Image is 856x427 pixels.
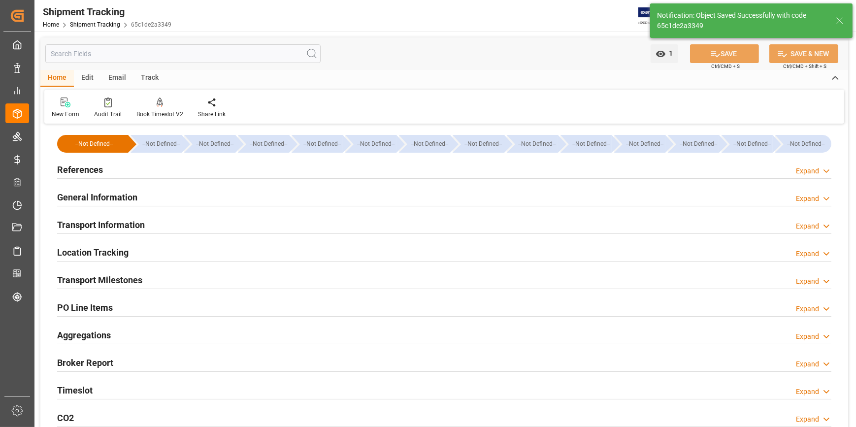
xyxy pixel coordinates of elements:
div: --Not Defined-- [194,135,235,153]
div: Book Timeslot V2 [136,110,183,119]
div: Expand [796,359,819,369]
div: --Not Defined-- [722,135,773,153]
button: open menu [651,44,678,63]
div: --Not Defined-- [560,135,612,153]
div: --Not Defined-- [292,135,343,153]
div: Expand [796,221,819,231]
h2: Broker Report [57,356,113,369]
div: Home [40,70,74,87]
div: Share Link [198,110,226,119]
div: --Not Defined-- [507,135,558,153]
span: Ctrl/CMD + S [711,63,740,70]
div: --Not Defined-- [462,135,504,153]
div: Audit Trail [94,110,122,119]
img: Exertis%20JAM%20-%20Email%20Logo.jpg_1722504956.jpg [638,7,672,25]
div: --Not Defined-- [57,135,128,153]
h2: References [57,163,103,176]
h2: PO Line Items [57,301,113,314]
div: --Not Defined-- [409,135,450,153]
div: --Not Defined-- [678,135,719,153]
div: --Not Defined-- [624,135,665,153]
div: --Not Defined-- [67,135,121,153]
h2: CO2 [57,411,74,425]
div: Email [101,70,133,87]
input: Search Fields [45,44,321,63]
div: --Not Defined-- [355,135,396,153]
div: Expand [796,304,819,314]
h2: Location Tracking [57,246,129,259]
div: --Not Defined-- [668,135,719,153]
div: Edit [74,70,101,87]
div: --Not Defined-- [345,135,396,153]
div: Notification: Object Saved Successfully with code 65c1de2a3349 [657,10,826,31]
div: --Not Defined-- [775,135,831,153]
div: --Not Defined-- [301,135,343,153]
a: Home [43,21,59,28]
h2: Timeslot [57,384,93,397]
div: --Not Defined-- [614,135,665,153]
div: --Not Defined-- [517,135,558,153]
div: --Not Defined-- [131,135,182,153]
div: Expand [796,331,819,342]
span: 1 [666,49,673,57]
h2: Transport Information [57,218,145,231]
div: --Not Defined-- [248,135,289,153]
button: SAVE [690,44,759,63]
h2: Aggregations [57,328,111,342]
div: Track [133,70,166,87]
div: Expand [796,166,819,176]
div: --Not Defined-- [399,135,450,153]
h2: Transport Milestones [57,273,142,287]
div: Expand [796,387,819,397]
h2: General Information [57,191,137,204]
div: --Not Defined-- [453,135,504,153]
div: --Not Defined-- [731,135,773,153]
div: Expand [796,276,819,287]
div: --Not Defined-- [785,135,826,153]
div: Shipment Tracking [43,4,171,19]
div: New Form [52,110,79,119]
div: --Not Defined-- [570,135,612,153]
a: Shipment Tracking [70,21,120,28]
div: Expand [796,249,819,259]
div: --Not Defined-- [238,135,289,153]
button: SAVE & NEW [769,44,838,63]
span: Ctrl/CMD + Shift + S [783,63,826,70]
div: Expand [796,414,819,425]
div: --Not Defined-- [140,135,182,153]
div: --Not Defined-- [184,135,235,153]
div: Expand [796,194,819,204]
